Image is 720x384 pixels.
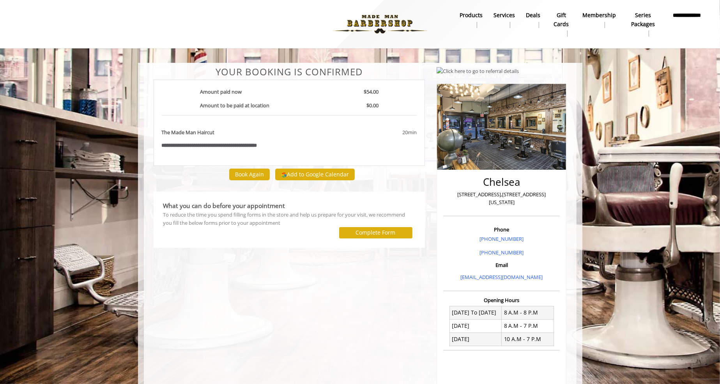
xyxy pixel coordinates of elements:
b: What you can do before your appointment [163,201,285,210]
a: [EMAIL_ADDRESS][DOMAIN_NAME] [460,274,543,281]
a: Productsproducts [454,10,488,30]
a: ServicesServices [488,10,520,30]
img: Click here to go to referral details [437,67,519,75]
td: 8 A.M - 8 P.M [502,306,554,319]
b: Membership [582,11,616,20]
a: [PHONE_NUMBER] [479,249,524,256]
div: 20min [340,128,417,137]
td: [DATE] [449,332,502,346]
h3: Opening Hours [444,297,560,303]
b: gift cards [551,11,571,28]
a: Series packagesSeries packages [621,10,665,39]
div: To reduce the time you spend filling forms in the store and help us prepare for your visit, we re... [163,211,416,227]
b: $54.00 [364,88,379,95]
label: Complete Form [356,229,396,236]
b: Services [494,11,515,20]
b: Deals [526,11,540,20]
b: Amount to be paid at location [200,102,269,109]
a: Gift cardsgift cards [546,10,577,39]
b: $0.00 [366,102,379,109]
h3: Phone [446,227,558,232]
td: [DATE] [449,319,502,332]
h3: Email [446,262,558,268]
h2: Chelsea [446,176,558,188]
td: [DATE] To [DATE] [449,306,502,319]
a: DealsDeals [520,10,546,30]
b: The Made Man Haircut [162,128,215,137]
center: Your Booking is confirmed [154,67,425,77]
b: Series packages [627,11,660,28]
a: MembershipMembership [577,10,621,30]
img: Made Man Barbershop logo [326,3,433,46]
p: [STREET_ADDRESS],[STREET_ADDRESS][US_STATE] [446,190,558,207]
button: Book Again [229,169,270,180]
a: [PHONE_NUMBER] [479,235,524,242]
button: Add to Google Calendar [275,169,355,180]
td: 10 A.M - 7 P.M [502,332,554,346]
b: Amount paid now [200,88,242,95]
b: products [460,11,483,20]
button: Complete Form [339,227,412,238]
td: 8 A.M - 7 P.M [502,319,554,332]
